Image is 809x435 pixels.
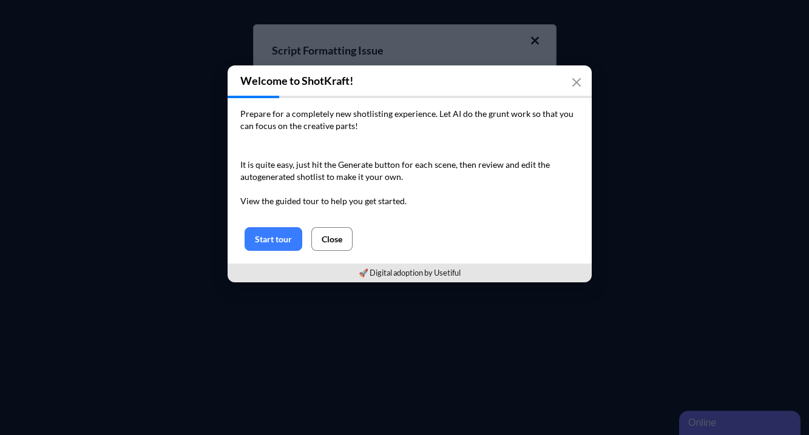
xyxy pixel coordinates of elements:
[228,65,592,96] h3: Welcome to ShotKraft!
[240,159,579,207] p: It is quite easy, just hit the Generate button for each scene, then review and edit the autogener...
[9,7,112,22] div: Online
[240,108,438,119] span: Prepare for a completely new shotlisting experience.
[359,268,461,277] a: 🚀 Digital adoption by Usetiful
[245,227,302,251] button: Start tour
[311,227,353,251] button: Close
